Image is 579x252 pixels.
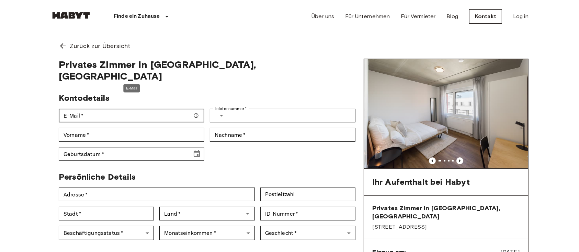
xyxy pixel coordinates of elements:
[190,147,204,161] button: Choose date
[59,59,355,82] span: Privates Zimmer in [GEOGRAPHIC_DATA], [GEOGRAPHIC_DATA]
[456,157,463,164] button: Previous image
[210,128,355,142] div: Nachname
[260,207,355,220] div: ID-Nummer
[215,106,247,112] label: Telefonnummer
[372,204,520,220] span: Privates Zimmer in [GEOGRAPHIC_DATA], [GEOGRAPHIC_DATA]
[59,172,136,182] span: Persönliche Details
[469,9,502,24] a: Kontakt
[114,12,160,21] p: Finde ein Zuhause
[372,177,470,187] span: Ihr Aufenthalt bei Habyt
[372,223,520,231] span: [STREET_ADDRESS]
[215,109,228,122] button: Select country
[513,12,529,21] a: Log in
[364,59,528,168] img: Marketing picture of unit DE-04-037-022-03Q
[59,128,204,142] div: Vorname
[193,113,199,118] svg: Stellen Sie sicher, dass Ihre E-Mail-Adresse korrekt ist — wir senden Ihre Buchungsdetails dorthin.
[59,93,110,103] span: Kontodetails
[50,12,92,19] img: Habyt
[243,209,252,218] button: Open
[70,41,130,50] span: Zurück zur Übersicht
[59,207,154,220] div: Stadt
[59,188,255,201] div: Adresse
[50,33,529,59] a: Zurück zur Übersicht
[446,12,458,21] a: Blog
[59,109,204,122] div: E-Mail
[123,84,140,93] div: E-Mail
[401,12,435,21] a: Für Vermieter
[311,12,334,21] a: Über uns
[345,12,390,21] a: Für Unternehmen
[429,157,436,164] button: Previous image
[260,188,355,201] div: Postleitzahl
